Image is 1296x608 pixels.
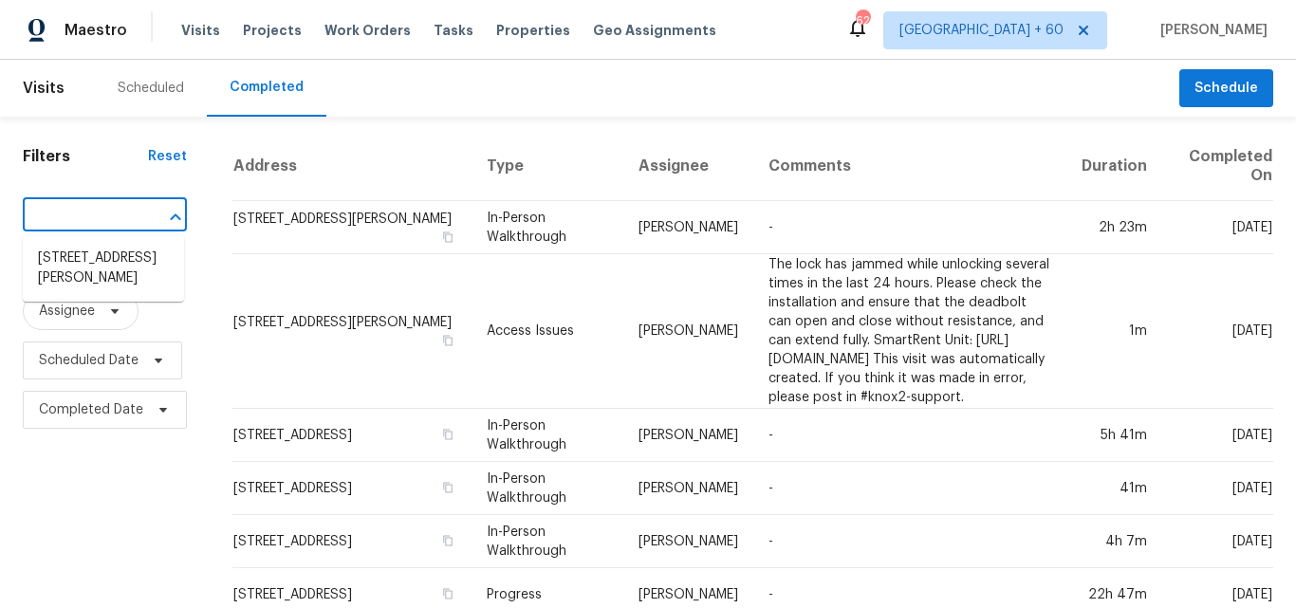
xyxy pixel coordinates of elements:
[439,229,456,246] button: Copy Address
[181,21,220,40] span: Visits
[753,515,1065,568] td: -
[472,254,622,409] td: Access Issues
[1065,254,1162,409] td: 1m
[232,254,472,409] td: [STREET_ADDRESS][PERSON_NAME]
[162,204,189,230] button: Close
[623,462,753,515] td: [PERSON_NAME]
[623,409,753,462] td: [PERSON_NAME]
[39,302,95,321] span: Assignee
[623,201,753,254] td: [PERSON_NAME]
[439,332,456,349] button: Copy Address
[243,21,302,40] span: Projects
[1162,515,1273,568] td: [DATE]
[1194,77,1258,101] span: Schedule
[232,515,472,568] td: [STREET_ADDRESS]
[623,254,753,409] td: [PERSON_NAME]
[439,426,456,443] button: Copy Address
[39,351,139,370] span: Scheduled Date
[753,132,1065,201] th: Comments
[753,409,1065,462] td: -
[1162,462,1273,515] td: [DATE]
[1153,21,1268,40] span: [PERSON_NAME]
[753,462,1065,515] td: -
[23,147,148,166] h1: Filters
[496,21,570,40] span: Properties
[1162,132,1273,201] th: Completed On
[472,515,622,568] td: In-Person Walkthrough
[899,21,1064,40] span: [GEOGRAPHIC_DATA] + 60
[324,21,411,40] span: Work Orders
[593,21,716,40] span: Geo Assignments
[472,409,622,462] td: In-Person Walkthrough
[1065,132,1162,201] th: Duration
[753,254,1065,409] td: The lock has jammed while unlocking several times in the last 24 hours. Please check the installa...
[65,21,127,40] span: Maestro
[472,201,622,254] td: In-Person Walkthrough
[1065,462,1162,515] td: 41m
[1065,409,1162,462] td: 5h 41m
[39,400,143,419] span: Completed Date
[23,243,184,294] li: [STREET_ADDRESS][PERSON_NAME]
[1162,201,1273,254] td: [DATE]
[472,462,622,515] td: In-Person Walkthrough
[856,11,869,30] div: 628
[23,67,65,109] span: Visits
[232,201,472,254] td: [STREET_ADDRESS][PERSON_NAME]
[232,132,472,201] th: Address
[753,201,1065,254] td: -
[1065,515,1162,568] td: 4h 7m
[1162,409,1273,462] td: [DATE]
[118,79,184,98] div: Scheduled
[232,409,472,462] td: [STREET_ADDRESS]
[439,585,456,602] button: Copy Address
[1065,201,1162,254] td: 2h 23m
[230,78,304,97] div: Completed
[1179,69,1273,108] button: Schedule
[623,132,753,201] th: Assignee
[439,532,456,549] button: Copy Address
[623,515,753,568] td: [PERSON_NAME]
[472,132,622,201] th: Type
[434,24,473,37] span: Tasks
[439,479,456,496] button: Copy Address
[148,147,187,166] div: Reset
[1162,254,1273,409] td: [DATE]
[23,202,134,231] input: Search for an address...
[232,462,472,515] td: [STREET_ADDRESS]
